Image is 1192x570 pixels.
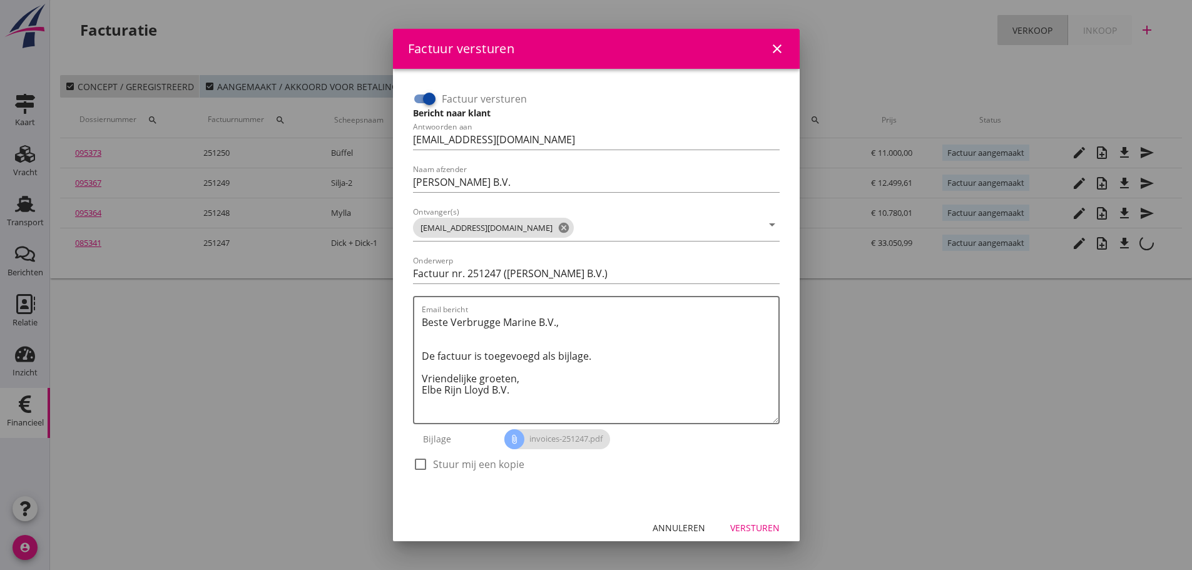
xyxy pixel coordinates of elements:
[413,424,505,454] div: Bijlage
[653,521,705,534] div: Annuleren
[408,39,515,58] div: Factuur versturen
[720,517,790,539] button: Versturen
[504,429,610,449] span: invoices-251247.pdf
[504,429,524,449] i: attach_file
[413,106,780,120] h3: Bericht naar klant
[558,221,570,234] i: cancel
[413,263,780,283] input: Onderwerp
[576,218,762,238] input: Ontvanger(s)
[413,130,780,150] input: Antwoorden aan
[413,218,574,238] span: [EMAIL_ADDRESS][DOMAIN_NAME]
[422,312,778,423] textarea: Email bericht
[413,172,780,192] input: Naam afzender
[770,41,785,56] i: close
[765,217,780,232] i: arrow_drop_down
[730,521,780,534] div: Versturen
[433,458,524,471] label: Stuur mij een kopie
[442,93,527,105] label: Factuur versturen
[643,517,715,539] button: Annuleren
